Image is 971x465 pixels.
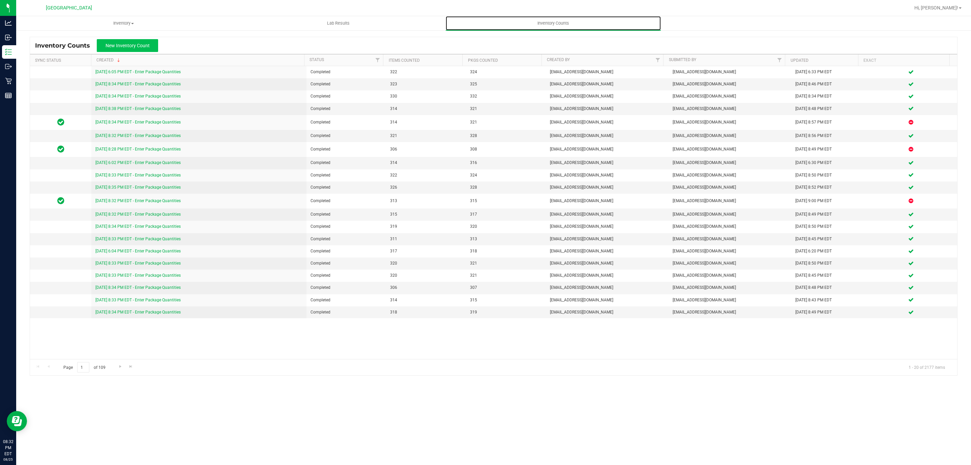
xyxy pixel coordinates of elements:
span: 332 [470,93,542,100]
a: [DATE] 6:05 PM EDT - Enter Package Quantities [95,70,181,74]
span: [EMAIL_ADDRESS][DOMAIN_NAME] [550,211,665,218]
span: [EMAIL_ADDRESS][DOMAIN_NAME] [550,81,665,87]
span: [EMAIL_ADDRESS][DOMAIN_NAME] [673,198,787,204]
span: [EMAIL_ADDRESS][DOMAIN_NAME] [673,272,787,279]
span: Completed [311,133,382,139]
span: [EMAIL_ADDRESS][DOMAIN_NAME] [673,309,787,316]
span: 1 - 20 of 2177 items [903,362,950,372]
span: 321 [470,260,542,267]
div: [DATE] 9:00 PM EDT [795,198,861,204]
div: [DATE] 8:50 PM EDT [795,260,861,267]
span: Completed [311,198,382,204]
a: [DATE] 8:32 PM EDT - Enter Package Quantities [95,198,181,203]
div: [DATE] 8:50 PM EDT [795,172,861,179]
button: New Inventory Count [97,39,158,52]
span: [EMAIL_ADDRESS][DOMAIN_NAME] [550,69,665,75]
span: [EMAIL_ADDRESS][DOMAIN_NAME] [673,223,787,230]
span: 314 [390,160,462,166]
span: Completed [311,248,382,254]
a: [DATE] 8:34 PM EDT - Enter Package Quantities [95,285,181,290]
span: [EMAIL_ADDRESS][DOMAIN_NAME] [673,93,787,100]
span: 318 [390,309,462,316]
a: Submitted By [669,57,696,62]
div: [DATE] 8:45 PM EDT [795,272,861,279]
th: Exact [858,54,949,66]
span: Completed [311,309,382,316]
span: [EMAIL_ADDRESS][DOMAIN_NAME] [550,297,665,303]
span: [EMAIL_ADDRESS][DOMAIN_NAME] [673,106,787,112]
span: [EMAIL_ADDRESS][DOMAIN_NAME] [673,211,787,218]
span: [GEOGRAPHIC_DATA] [46,5,92,11]
span: 315 [470,198,542,204]
span: [EMAIL_ADDRESS][DOMAIN_NAME] [550,284,665,291]
span: 326 [390,184,462,191]
iframe: Resource center [7,411,27,431]
span: 321 [390,133,462,139]
div: [DATE] 8:57 PM EDT [795,119,861,126]
span: Completed [311,211,382,218]
a: [DATE] 8:28 PM EDT - Enter Package Quantities [95,147,181,152]
a: Status [310,57,324,62]
span: 321 [470,106,542,112]
span: [EMAIL_ADDRESS][DOMAIN_NAME] [673,172,787,179]
span: [EMAIL_ADDRESS][DOMAIN_NAME] [673,284,787,291]
span: New Inventory Count [106,43,150,48]
div: [DATE] 8:52 PM EDT [795,184,861,191]
a: Filter [652,54,663,66]
span: 320 [390,260,462,267]
span: Completed [311,272,382,279]
a: Go to the next page [115,362,125,371]
span: Completed [311,172,382,179]
span: 325 [470,81,542,87]
div: [DATE] 8:34 PM EDT [795,93,861,100]
a: [DATE] 8:33 PM EDT - Enter Package Quantities [95,237,181,241]
span: [EMAIL_ADDRESS][DOMAIN_NAME] [673,248,787,254]
inline-svg: Inventory [5,49,12,55]
span: [EMAIL_ADDRESS][DOMAIN_NAME] [550,223,665,230]
span: 328 [470,184,542,191]
span: Completed [311,236,382,242]
div: [DATE] 8:49 PM EDT [795,211,861,218]
span: [EMAIL_ADDRESS][DOMAIN_NAME] [673,81,787,87]
span: 313 [390,198,462,204]
a: Created By [547,57,570,62]
input: 1 [77,362,89,373]
span: [EMAIL_ADDRESS][DOMAIN_NAME] [550,184,665,191]
span: 330 [390,93,462,100]
span: 308 [470,146,542,153]
a: Sync Status [35,58,61,63]
span: In Sync [57,144,64,154]
p: 08:32 PM EDT [3,439,13,457]
span: In Sync [57,196,64,206]
div: [DATE] 8:45 PM EDT [795,236,861,242]
a: [DATE] 8:34 PM EDT - Enter Package Quantities [95,120,181,125]
span: Completed [311,160,382,166]
span: In Sync [57,117,64,127]
span: [EMAIL_ADDRESS][DOMAIN_NAME] [550,133,665,139]
span: [EMAIL_ADDRESS][DOMAIN_NAME] [550,198,665,204]
span: 311 [390,236,462,242]
span: 317 [470,211,542,218]
a: Filter [774,54,785,66]
div: [DATE] 6:33 PM EDT [795,69,861,75]
a: Created [96,58,121,62]
span: 323 [390,81,462,87]
span: [EMAIL_ADDRESS][DOMAIN_NAME] [550,119,665,126]
span: Completed [311,223,382,230]
a: [DATE] 8:33 PM EDT - Enter Package Quantities [95,173,181,177]
a: Inventory Counts [446,16,660,30]
span: [EMAIL_ADDRESS][DOMAIN_NAME] [673,69,787,75]
span: [EMAIL_ADDRESS][DOMAIN_NAME] [550,248,665,254]
span: Completed [311,260,382,267]
a: [DATE] 6:04 PM EDT - Enter Package Quantities [95,249,181,253]
a: Items Counted [389,58,420,63]
span: [EMAIL_ADDRESS][DOMAIN_NAME] [550,172,665,179]
span: Page of 109 [58,362,111,373]
span: 320 [470,223,542,230]
span: Completed [311,81,382,87]
span: [EMAIL_ADDRESS][DOMAIN_NAME] [673,236,787,242]
a: [DATE] 8:33 PM EDT - Enter Package Quantities [95,261,181,266]
span: 319 [390,223,462,230]
span: Completed [311,69,382,75]
div: [DATE] 8:50 PM EDT [795,223,861,230]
